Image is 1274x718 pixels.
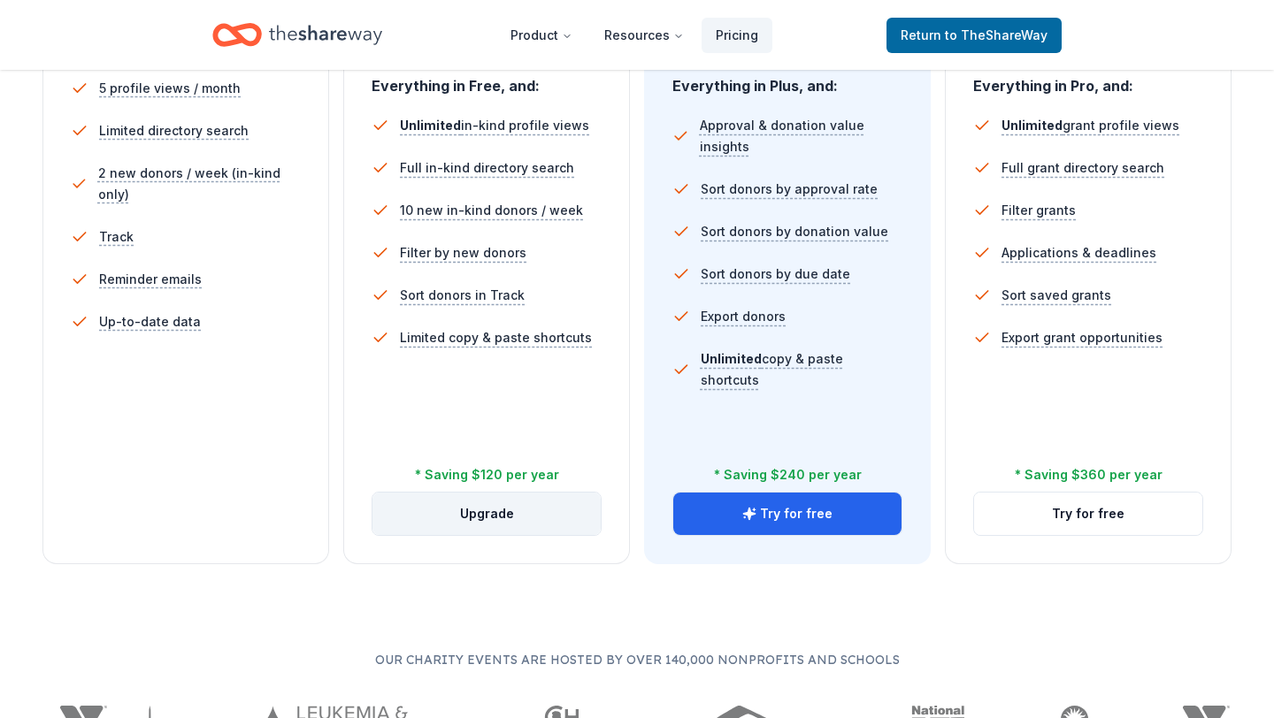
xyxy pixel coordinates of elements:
[98,163,301,205] span: 2 new donors / week (in-kind only)
[99,226,134,248] span: Track
[372,493,601,535] button: Upgrade
[400,285,525,306] span: Sort donors in Track
[99,311,201,332] span: Up-to-date data
[1002,200,1076,221] span: Filter grants
[1002,327,1163,348] span: Export grant opportunities
[673,493,902,535] button: Try for free
[496,18,587,53] button: Product
[701,351,762,366] span: Unlimited
[1002,242,1156,264] span: Applications & deadlines
[400,242,526,264] span: Filter by new donors
[945,27,1048,42] span: to TheShareWay
[42,649,1232,670] p: Our charity events are hosted by over 140,000 nonprofits and schools
[400,118,589,133] span: in-kind profile views
[1002,118,1063,133] span: Unlimited
[901,25,1048,46] span: Return
[99,269,202,290] span: Reminder emails
[400,200,583,221] span: 10 new in-kind donors / week
[702,18,772,53] a: Pricing
[99,78,241,99] span: 5 profile views / month
[590,18,698,53] button: Resources
[1002,157,1164,179] span: Full grant directory search
[400,157,574,179] span: Full in-kind directory search
[99,120,249,141] span: Limited directory search
[400,118,461,133] span: Unlimited
[372,60,602,97] div: Everything in Free, and:
[701,264,850,285] span: Sort donors by due date
[973,60,1203,97] div: Everything in Pro, and:
[974,493,1202,535] button: Try for free
[886,18,1062,53] a: Returnto TheShareWay
[714,464,862,485] div: * Saving $240 per year
[701,179,878,200] span: Sort donors by approval rate
[1002,285,1111,306] span: Sort saved grants
[415,464,559,485] div: * Saving $120 per year
[400,327,592,348] span: Limited copy & paste shortcuts
[701,221,888,242] span: Sort donors by donation value
[700,115,902,157] span: Approval & donation value insights
[701,351,843,387] span: copy & paste shortcuts
[1015,464,1163,485] div: * Saving $360 per year
[496,14,772,56] nav: Main
[672,60,902,97] div: Everything in Plus, and:
[212,14,382,56] a: Home
[1002,118,1179,133] span: grant profile views
[701,306,786,327] span: Export donors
